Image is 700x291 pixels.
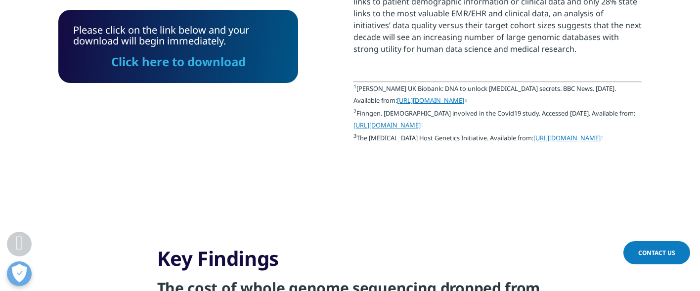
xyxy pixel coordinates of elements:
sup: 1 [353,83,356,90]
button: Open Preferences [7,261,32,286]
h3: Key Findings [157,246,543,278]
sup: 2 [353,108,356,115]
a: Contact Us [623,241,690,264]
a: Click here to download [111,53,246,70]
a: [URL][DOMAIN_NAME] [533,133,603,142]
div: Please click on the link below and your download will begin immediately. [73,25,283,68]
a: [URL][DOMAIN_NAME] [397,96,467,105]
sup: 3 [353,132,356,139]
span: Contact Us [638,249,675,257]
a: [URL][DOMAIN_NAME] [353,121,423,129]
p: [PERSON_NAME] UK Biobank: DNA to unlock [MEDICAL_DATA] secrets. BBC News. [DATE]. Available from:... [353,83,642,152]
